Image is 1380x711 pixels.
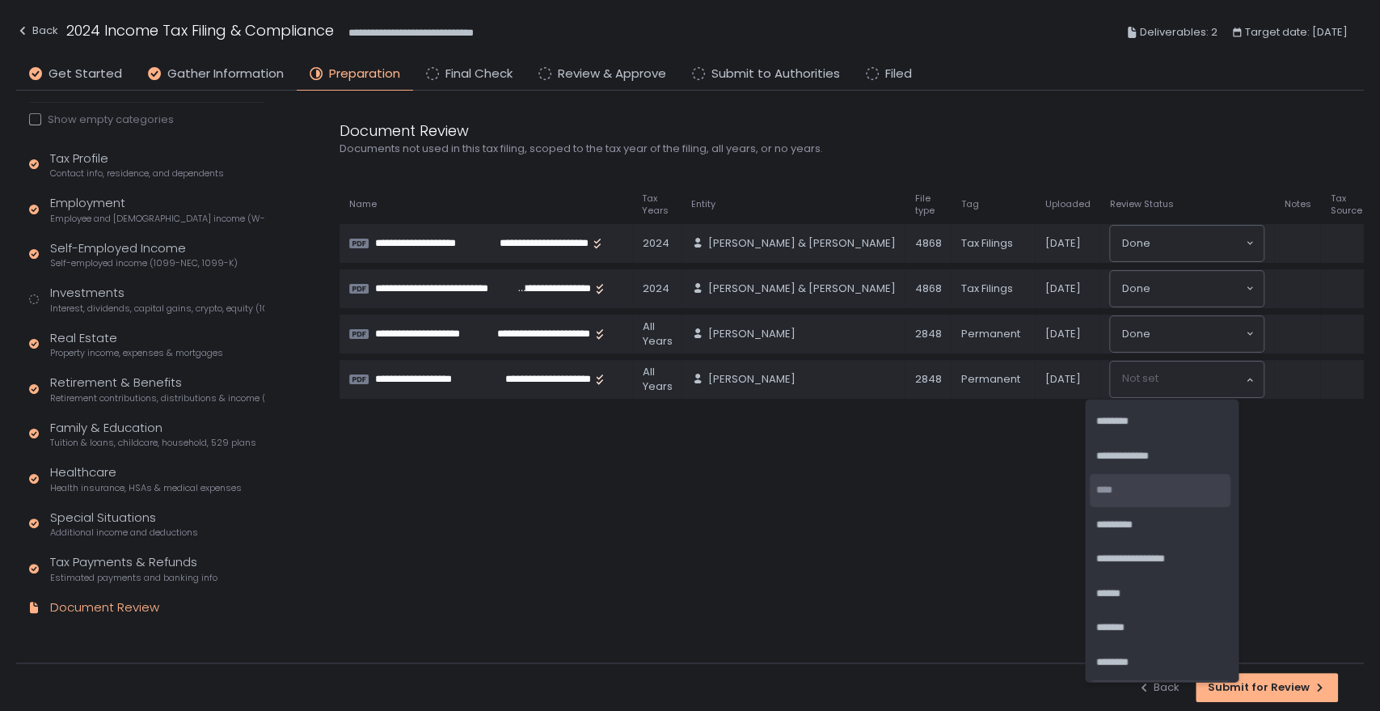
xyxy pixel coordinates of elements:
[50,213,264,225] span: Employee and [DEMOGRAPHIC_DATA] income (W-2s)
[50,257,238,269] span: Self-employed income (1099-NEC, 1099-K)
[707,236,895,251] span: [PERSON_NAME] & [PERSON_NAME]
[1110,316,1264,352] div: Search for option
[50,194,264,225] div: Employment
[1109,198,1173,210] span: Review Status
[1044,281,1080,296] span: [DATE]
[1196,673,1338,702] button: Submit for Review
[49,65,122,83] span: Get Started
[960,198,978,210] span: Tag
[50,527,198,539] span: Additional income and deductions
[691,198,715,210] span: Entity
[1245,23,1348,42] span: Target date: [DATE]
[50,239,238,270] div: Self-Employed Income
[50,347,223,359] span: Property income, expenses & mortgages
[1110,226,1264,261] div: Search for option
[1140,23,1218,42] span: Deliverables: 2
[16,19,58,46] button: Back
[50,374,264,404] div: Retirement & Benefits
[50,599,159,617] div: Document Review
[50,419,256,450] div: Family & Education
[711,65,840,83] span: Submit to Authorities
[50,392,264,404] span: Retirement contributions, distributions & income (1099-R, 5498)
[1208,680,1326,695] div: Submit for Review
[1121,235,1150,252] span: Done
[50,572,217,584] span: Estimated payments and banking info
[50,437,256,449] span: Tuition & loans, childcare, household, 529 plans
[16,21,58,40] div: Back
[340,142,1116,156] div: Documents not used in this tax filing, scoped to the tax year of the filing, all years, or no years.
[1284,198,1310,210] span: Notes
[558,65,666,83] span: Review & Approve
[1110,362,1264,397] div: Search for option
[707,372,795,387] span: [PERSON_NAME]
[167,65,284,83] span: Gather Information
[50,303,264,315] span: Interest, dividends, capital gains, crypto, equity (1099s, K-1s)
[50,482,242,494] span: Health insurance, HSAs & medical expenses
[50,509,198,540] div: Special Situations
[707,327,795,341] span: [PERSON_NAME]
[642,193,672,217] span: Tax Years
[1137,680,1180,695] div: Back
[340,120,1116,142] div: Document Review
[445,65,513,83] span: Final Check
[1044,327,1080,341] span: [DATE]
[1150,235,1244,252] input: Search for option
[66,19,334,41] h1: 2024 Income Tax Filing & Compliance
[50,167,224,180] span: Contact info, residence, and dependents
[50,463,242,494] div: Healthcare
[1121,281,1150,297] span: Done
[914,193,941,217] span: File type
[1044,236,1080,251] span: [DATE]
[50,284,264,315] div: Investments
[1150,281,1244,297] input: Search for option
[329,65,400,83] span: Preparation
[1330,193,1361,217] span: Tax Source
[349,198,377,210] span: Name
[885,65,912,83] span: Filed
[1150,326,1244,342] input: Search for option
[1137,673,1180,702] button: Back
[1121,371,1244,387] input: Search for option
[1121,326,1150,342] span: Done
[50,150,224,180] div: Tax Profile
[1044,372,1080,387] span: [DATE]
[50,329,223,360] div: Real Estate
[50,553,217,584] div: Tax Payments & Refunds
[1044,198,1090,210] span: Uploaded
[707,281,895,296] span: [PERSON_NAME] & [PERSON_NAME]
[1110,271,1264,307] div: Search for option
